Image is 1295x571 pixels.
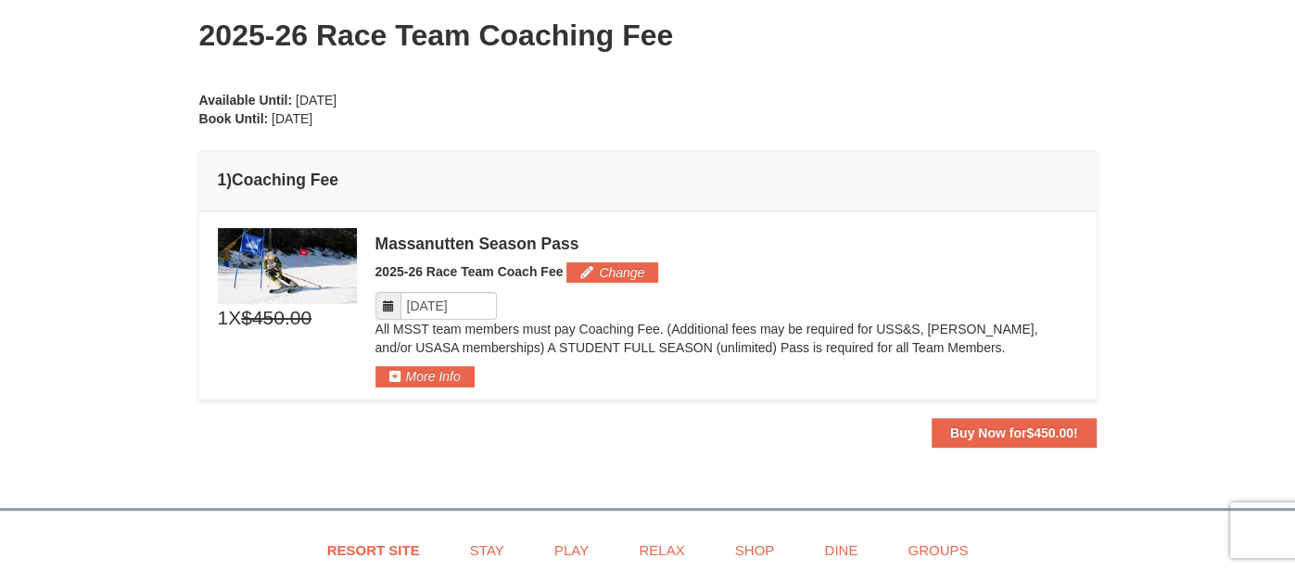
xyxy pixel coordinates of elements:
span: [DATE] [272,111,312,126]
strong: Book Until: [199,111,269,126]
a: Groups [884,529,991,571]
strong: Available Until: [199,93,293,108]
button: Change [566,262,658,283]
button: More Info [375,366,475,387]
a: Shop [712,529,798,571]
h4: 1 Coaching Fee [218,171,1078,189]
img: 6619937-211-5c6956ec.jpg [218,228,357,304]
span: X [228,304,241,332]
span: $450.00 [1026,425,1073,440]
div: Massanutten Season Pass [375,235,1078,253]
span: [DATE] [296,93,336,108]
a: Resort Site [304,529,443,571]
span: ) [226,171,232,189]
h1: 2025-26 Race Team Coaching Fee [199,17,1097,54]
span: 1 [218,304,229,332]
button: Buy Now for$450.00! [932,418,1097,448]
a: Relax [616,529,707,571]
strong: Buy Now for ! [950,425,1078,440]
p: All MSST team members must pay Coaching Fee. (Additional fees may be required for USS&S, [PERSON_... [375,320,1078,357]
span: $450.00 [241,304,311,332]
a: Stay [447,529,527,571]
a: Play [531,529,612,571]
span: 2025-26 Race Team Coach Fee [375,264,564,279]
a: Dine [801,529,881,571]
